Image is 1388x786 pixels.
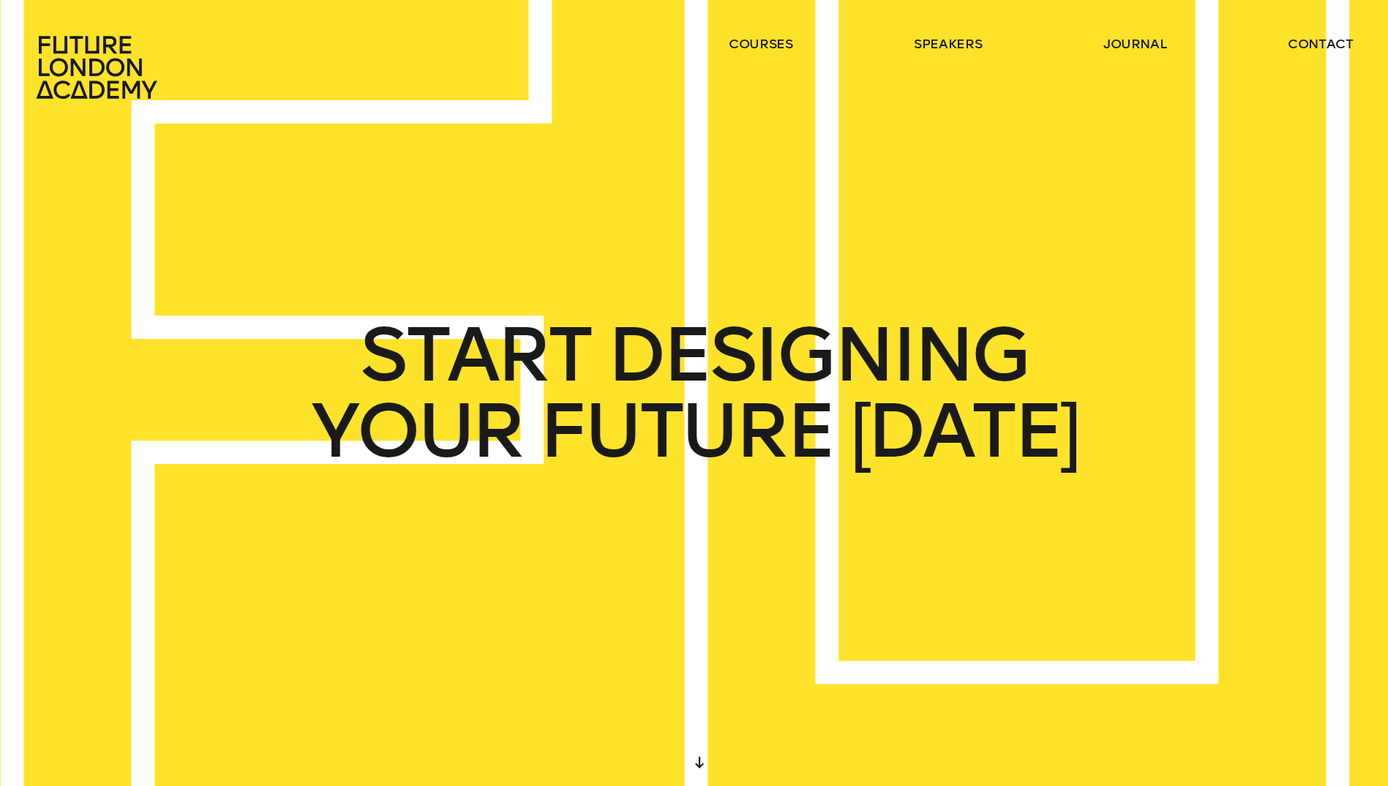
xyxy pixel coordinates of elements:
[849,393,1078,469] span: [DATE]
[914,35,982,53] a: speakers
[1103,35,1167,53] a: journal
[1288,35,1354,53] a: contact
[729,35,793,53] a: courses
[607,317,1028,393] span: DESIGNING
[359,317,590,393] span: START
[310,393,522,469] span: YOUR
[539,393,833,469] span: FUTURE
